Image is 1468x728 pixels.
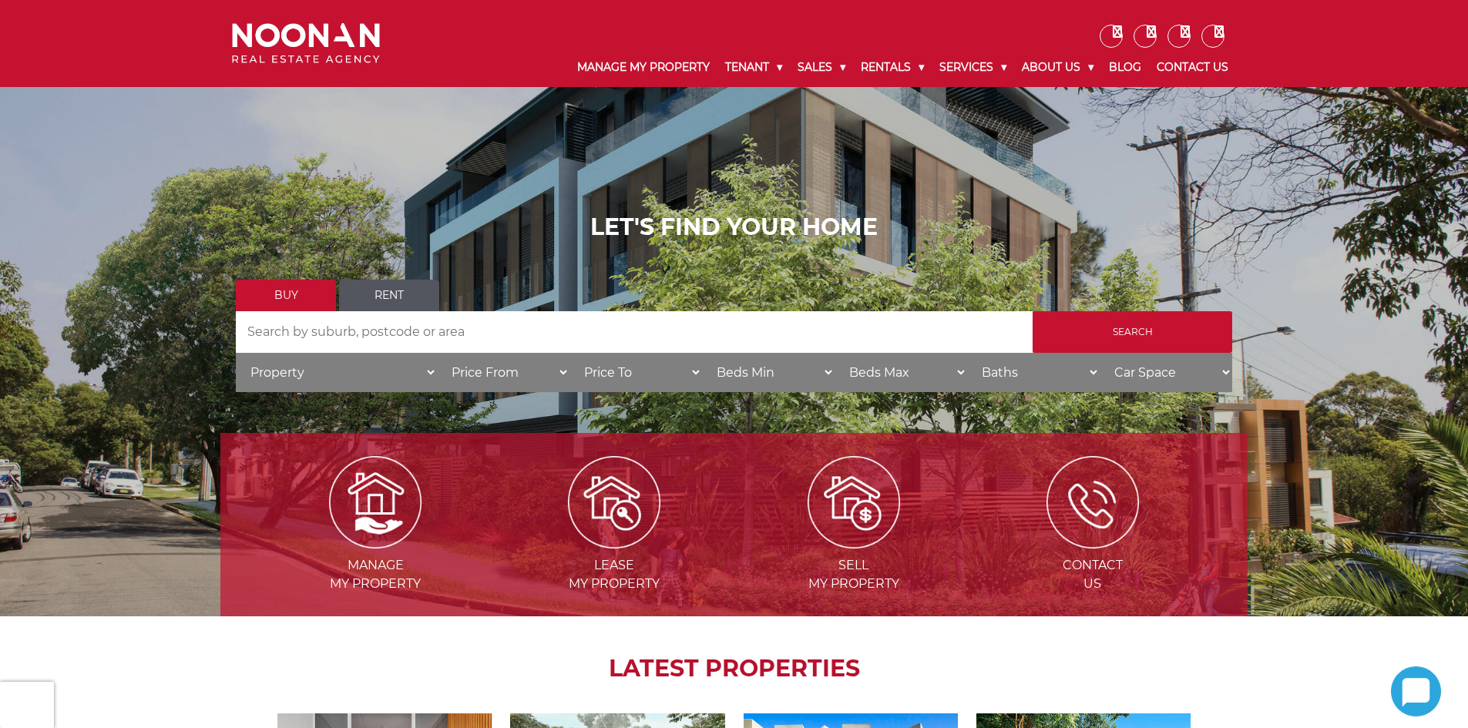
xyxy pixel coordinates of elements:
a: Rent [339,280,439,311]
a: Rentals [853,48,932,87]
a: Managemy Property [257,494,493,591]
a: Leasemy Property [496,494,732,591]
a: Blog [1101,48,1149,87]
a: Sales [790,48,853,87]
img: Manage my Property [329,456,422,549]
h2: LATEST PROPERTIES [259,655,1209,683]
img: Lease my property [568,456,660,549]
input: Search [1033,311,1232,353]
a: Contact Us [1149,48,1236,87]
a: Services [932,48,1014,87]
img: Sell my property [808,456,900,549]
span: Sell my Property [736,556,972,593]
span: Contact Us [975,556,1211,593]
h1: LET'S FIND YOUR HOME [236,213,1232,241]
a: Sellmy Property [736,494,972,591]
input: Search by suburb, postcode or area [236,311,1033,353]
img: ICONS [1046,456,1139,549]
img: Noonan Real Estate Agency [232,23,380,64]
a: Buy [236,280,336,311]
span: Lease my Property [496,556,732,593]
a: Tenant [717,48,790,87]
a: Manage My Property [569,48,717,87]
a: ContactUs [975,494,1211,591]
span: Manage my Property [257,556,493,593]
a: About Us [1014,48,1101,87]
